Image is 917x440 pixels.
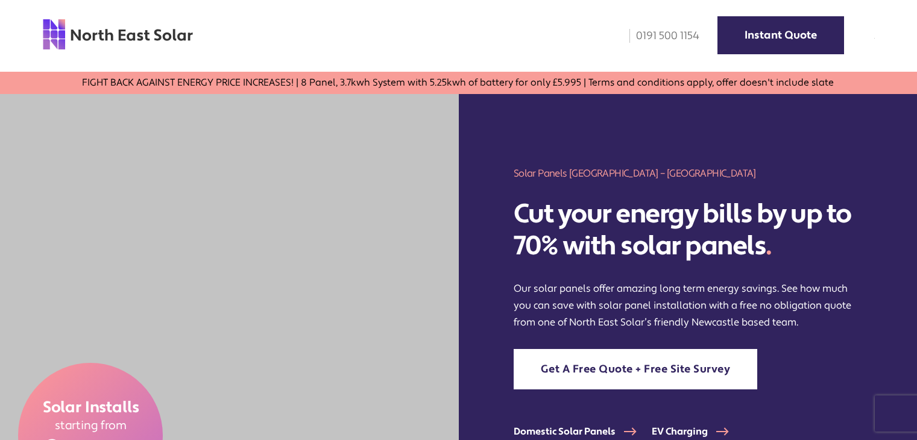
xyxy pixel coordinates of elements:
span: starting from [54,418,127,433]
h1: Solar Panels [GEOGRAPHIC_DATA] – [GEOGRAPHIC_DATA] [514,166,862,180]
a: Instant Quote [717,16,844,54]
img: north east solar logo [42,18,194,51]
a: Get A Free Quote + Free Site Survey [514,349,758,389]
p: Our solar panels offer amazing long term energy savings. See how much you can save with solar pan... [514,280,862,331]
a: Domestic Solar Panels [514,426,652,438]
img: menu icon [874,38,875,39]
a: EV Charging [652,426,744,438]
span: Solar Installs [42,398,139,418]
a: 0191 500 1154 [621,29,699,43]
span: . [766,229,772,263]
h2: Cut your energy bills by up to 70% with solar panels [514,198,862,262]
